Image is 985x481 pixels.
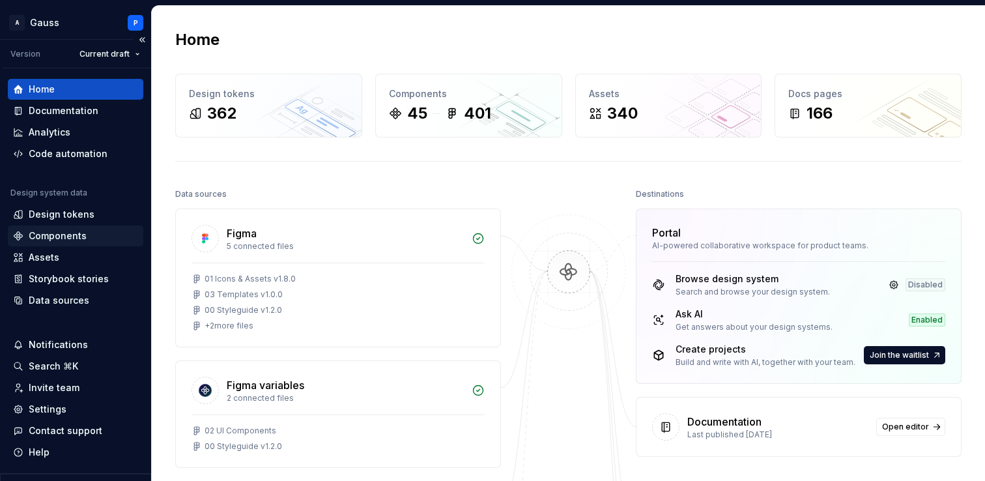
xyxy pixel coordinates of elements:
[8,204,143,225] a: Design tokens
[407,103,427,124] div: 45
[29,272,109,285] div: Storybook stories
[8,442,143,463] button: Help
[29,446,50,459] div: Help
[464,103,491,124] div: 401
[676,272,830,285] div: Browse design system
[636,185,684,203] div: Destinations
[175,209,501,347] a: Figma5 connected files01 Icons & Assets v1.8.003 Templates v1.0.000 Styleguide v1.2.0+2more files
[652,225,681,241] div: Portal
[676,287,830,297] div: Search and browse your design system.
[29,338,88,351] div: Notifications
[375,74,562,138] a: Components45401
[909,313,945,327] div: Enabled
[8,420,143,441] button: Contact support
[8,247,143,268] a: Assets
[29,208,94,221] div: Design tokens
[227,393,464,403] div: 2 connected files
[882,422,929,432] span: Open editor
[175,185,227,203] div: Data sources
[29,381,79,394] div: Invite team
[807,103,833,124] div: 166
[652,241,945,251] div: AI-powered collaborative workspace for product teams.
[3,8,149,36] button: AGaussP
[676,357,855,368] div: Build and write with AI, together with your team.
[29,147,107,160] div: Code automation
[29,294,89,307] div: Data sources
[775,74,962,138] a: Docs pages166
[8,377,143,398] a: Invite team
[389,87,549,100] div: Components
[79,49,130,59] span: Current draft
[687,414,762,430] div: Documentation
[676,308,833,321] div: Ask AI
[29,83,55,96] div: Home
[205,289,283,300] div: 03 Templates v1.0.0
[10,188,87,198] div: Design system data
[8,356,143,377] button: Search ⌘K
[8,226,143,246] a: Components
[8,269,143,289] a: Storybook stories
[575,74,762,138] a: Assets340
[134,18,138,28] div: P
[676,343,855,356] div: Create projects
[175,360,501,468] a: Figma variables2 connected files02 UI Components00 Styleguide v1.2.0
[864,346,945,364] button: Join the waitlist
[29,229,87,242] div: Components
[175,29,220,50] h2: Home
[29,104,98,117] div: Documentation
[8,100,143,121] a: Documentation
[8,143,143,164] a: Code automation
[788,87,948,100] div: Docs pages
[205,426,276,436] div: 02 UI Components
[207,103,236,124] div: 362
[29,424,102,437] div: Contact support
[29,360,78,373] div: Search ⌘K
[8,290,143,311] a: Data sources
[589,87,749,100] div: Assets
[133,31,151,49] button: Collapse sidebar
[8,79,143,100] a: Home
[8,399,143,420] a: Settings
[8,334,143,355] button: Notifications
[189,87,349,100] div: Design tokens
[876,418,945,436] a: Open editor
[29,126,70,139] div: Analytics
[607,103,638,124] div: 340
[30,16,59,29] div: Gauss
[8,122,143,143] a: Analytics
[205,305,282,315] div: 00 Styleguide v1.2.0
[205,321,253,331] div: + 2 more files
[227,377,304,393] div: Figma variables
[227,226,257,241] div: Figma
[205,441,282,452] div: 00 Styleguide v1.2.0
[9,15,25,31] div: A
[74,45,146,63] button: Current draft
[676,322,833,332] div: Get answers about your design systems.
[10,49,40,59] div: Version
[687,430,868,440] div: Last published [DATE]
[29,403,66,416] div: Settings
[906,278,945,291] div: Disabled
[227,241,464,252] div: 5 connected files
[29,251,59,264] div: Assets
[175,74,362,138] a: Design tokens362
[205,274,296,284] div: 01 Icons & Assets v1.8.0
[870,350,929,360] span: Join the waitlist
